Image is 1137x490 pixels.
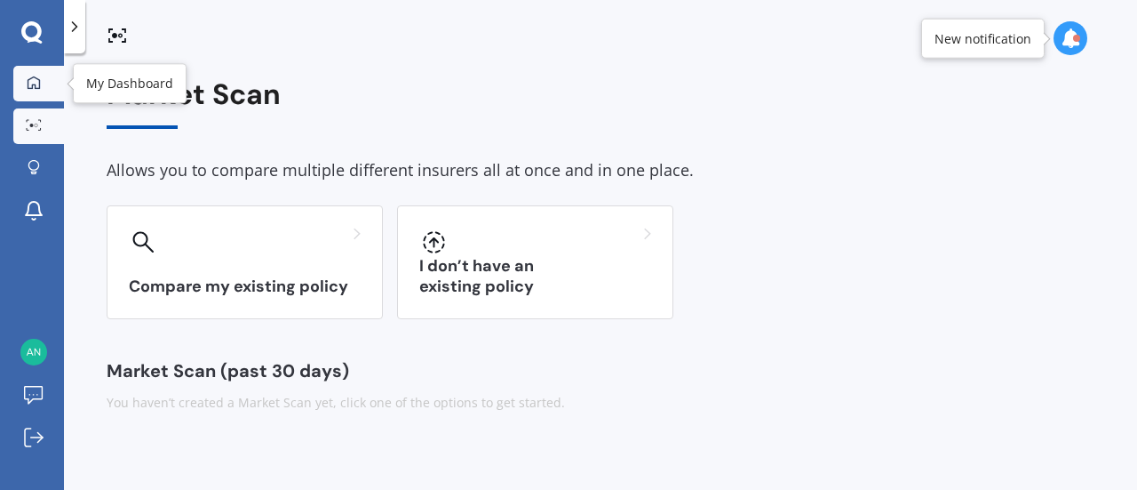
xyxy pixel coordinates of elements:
[20,339,47,365] img: ef1a52cc7604c1ae7b4775a7b6b38f00
[419,256,651,297] h3: I don’t have an existing policy
[107,362,1094,380] div: Market Scan (past 30 days)
[129,277,361,297] h3: Compare my existing policy
[107,78,1094,129] div: Market Scan
[86,75,173,92] div: My Dashboard
[107,394,1094,412] div: You haven’t created a Market Scan yet, click one of the options to get started.
[934,29,1031,47] div: New notification
[107,157,1094,184] div: Allows you to compare multiple different insurers all at once and in one place.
